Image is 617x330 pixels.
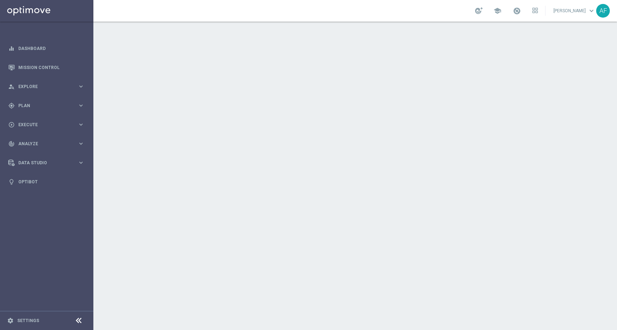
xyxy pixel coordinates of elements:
[8,65,85,70] button: Mission Control
[7,317,14,324] i: settings
[493,7,501,15] span: school
[596,4,610,18] div: AF
[8,122,78,128] div: Execute
[17,318,39,323] a: Settings
[8,83,15,90] i: person_search
[18,58,84,77] a: Mission Control
[18,142,78,146] span: Analyze
[8,103,85,109] button: gps_fixed Plan keyboard_arrow_right
[78,140,84,147] i: keyboard_arrow_right
[8,179,15,185] i: lightbulb
[8,45,15,52] i: equalizer
[588,7,595,15] span: keyboard_arrow_down
[8,179,85,185] button: lightbulb Optibot
[8,102,15,109] i: gps_fixed
[8,83,78,90] div: Explore
[8,160,85,166] button: Data Studio keyboard_arrow_right
[18,172,84,191] a: Optibot
[78,121,84,128] i: keyboard_arrow_right
[78,83,84,90] i: keyboard_arrow_right
[8,122,85,128] button: play_circle_outline Execute keyboard_arrow_right
[8,58,84,77] div: Mission Control
[553,5,596,16] a: [PERSON_NAME]keyboard_arrow_down
[18,161,78,165] span: Data Studio
[18,84,78,89] span: Explore
[8,141,78,147] div: Analyze
[8,46,85,51] button: equalizer Dashboard
[8,39,84,58] div: Dashboard
[8,122,15,128] i: play_circle_outline
[8,102,78,109] div: Plan
[8,141,85,147] button: track_changes Analyze keyboard_arrow_right
[8,141,15,147] i: track_changes
[78,159,84,166] i: keyboard_arrow_right
[8,160,78,166] div: Data Studio
[18,123,78,127] span: Execute
[8,84,85,90] button: person_search Explore keyboard_arrow_right
[18,39,84,58] a: Dashboard
[8,172,84,191] div: Optibot
[18,104,78,108] span: Plan
[78,102,84,109] i: keyboard_arrow_right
